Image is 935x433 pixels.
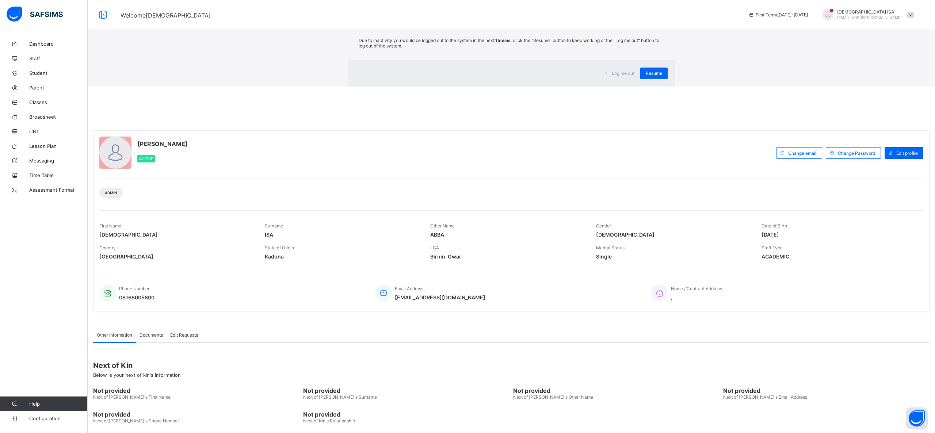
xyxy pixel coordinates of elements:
[170,332,198,338] span: Edit Requests
[29,85,88,91] span: Parent
[762,253,916,260] span: ACADEMIC
[93,361,930,370] span: Next of Kin
[29,114,88,120] span: Broadsheet
[119,286,149,291] span: Phone Number
[838,150,875,156] span: Change Password
[29,401,87,407] span: Help
[119,294,154,300] span: 08168005800
[29,415,87,421] span: Configuration
[29,55,88,61] span: Staff
[837,15,902,20] span: [EMAIL_ADDRESS][DOMAIN_NAME]
[99,223,121,229] span: First Name
[140,332,163,338] span: Documents
[29,99,88,105] span: Classes
[265,231,419,238] span: ISA
[29,187,88,193] span: Assessment Format
[303,387,510,394] span: Not provided
[137,140,188,147] span: [PERSON_NAME]
[29,129,88,134] span: CBT
[495,38,511,43] strong: 15mins
[29,143,88,149] span: Lesson Plan
[762,245,783,250] span: Staff Type
[93,387,299,394] span: Not provided
[265,223,283,229] span: Surname
[723,394,807,400] span: Next of [PERSON_NAME]'s Email Address
[303,394,377,400] span: Next of [PERSON_NAME]'s Surname
[430,223,455,229] span: Other Name
[646,70,662,76] span: Resume
[430,231,585,238] span: ABBA
[93,411,299,418] span: Not provided
[896,150,918,156] span: Edit profile
[29,158,88,164] span: Messaging
[748,12,808,18] span: session/term information
[29,172,88,178] span: Time Table
[762,223,787,229] span: Date of Birth
[99,231,254,238] span: [DEMOGRAPHIC_DATA]
[671,294,722,300] span: ,
[303,411,510,418] span: Not provided
[815,9,917,21] div: MUHAMMADISA
[723,387,930,394] span: Not provided
[395,294,485,300] span: [EMAIL_ADDRESS][DOMAIN_NAME]
[596,245,625,250] span: Marital Status
[359,38,664,49] p: Due to inactivity you would be logged out to the system in the next , click the "Resume" button t...
[762,231,916,238] span: [DATE]
[93,372,181,378] span: Below is your next of kin's Information
[7,7,63,22] img: safsims
[99,253,254,260] span: [GEOGRAPHIC_DATA]
[105,191,117,195] span: Admin
[596,253,751,260] span: Single
[612,70,634,76] span: Log me out
[596,231,751,238] span: [DEMOGRAPHIC_DATA]
[837,9,902,15] span: [DEMOGRAPHIC_DATA] ISA
[99,245,116,250] span: Country
[671,286,722,291] span: Home / Contract Address
[395,286,423,291] span: Email Address
[29,70,88,76] span: Student
[430,253,585,260] span: Birnin-Gwari
[121,12,211,19] span: Welcome [DEMOGRAPHIC_DATA]
[596,223,611,229] span: Gender
[97,332,132,338] span: Other Information
[29,41,88,47] span: Dashboard
[513,394,593,400] span: Next of [PERSON_NAME]'s Other Name
[788,150,816,156] span: Change email
[93,418,179,424] span: Next of [PERSON_NAME]'s Phone Number
[303,418,355,424] span: Next of Kin's Relationship
[265,245,294,250] span: State of Origin
[265,253,419,260] span: Kaduna
[93,394,171,400] span: Next of [PERSON_NAME]'s First Name
[430,245,439,250] span: LGA
[139,157,153,161] span: Active
[513,387,720,394] span: Not provided
[906,407,928,429] button: Open asap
